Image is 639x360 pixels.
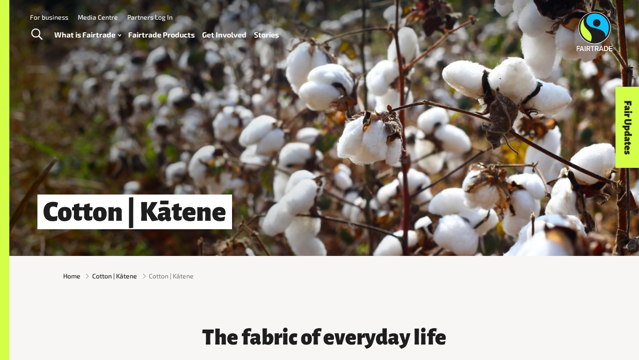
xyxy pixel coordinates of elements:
[30,13,68,21] a: For business
[128,28,195,42] a: Fairtrade Products
[127,13,173,21] a: Partners Log In
[149,271,194,281] span: Cotton | Kātene
[25,23,48,46] a: Toggle Search
[63,271,80,281] a: Home
[54,28,121,42] a: What is Fairtrade
[196,326,452,349] h3: The fabric of everyday life
[92,271,137,281] a: Cotton | Kātene
[78,13,118,21] a: Media Centre
[254,28,279,42] a: Stories
[37,195,232,229] h1: Cotton | Kātene
[577,12,613,51] img: Fairtrade Australia New Zealand logo
[202,28,247,42] a: Get Involved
